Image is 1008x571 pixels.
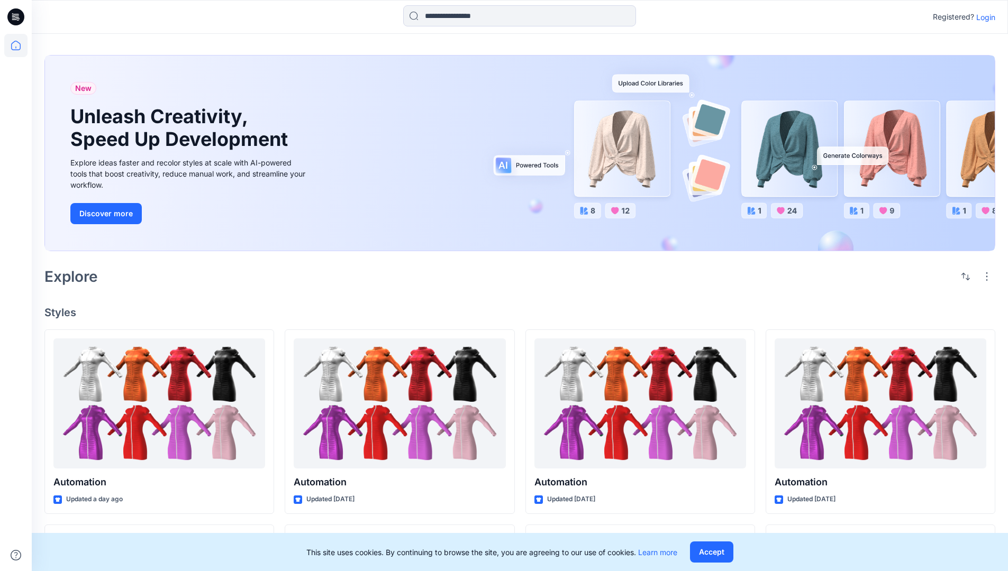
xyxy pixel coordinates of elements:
[534,338,746,469] a: Automation
[976,12,995,23] p: Login
[44,306,995,319] h4: Styles
[306,494,355,505] p: Updated [DATE]
[294,475,505,490] p: Automation
[70,105,293,151] h1: Unleash Creativity, Speed Up Development
[306,547,677,558] p: This site uses cookies. By continuing to browse the site, you are agreeing to our use of cookies.
[638,548,677,557] a: Learn more
[75,82,92,95] span: New
[70,203,142,224] button: Discover more
[294,338,505,469] a: Automation
[70,203,308,224] a: Discover more
[787,494,836,505] p: Updated [DATE]
[66,494,123,505] p: Updated a day ago
[933,11,974,23] p: Registered?
[547,494,595,505] p: Updated [DATE]
[775,475,986,490] p: Automation
[53,338,265,469] a: Automation
[690,541,733,563] button: Accept
[44,268,98,285] h2: Explore
[534,475,746,490] p: Automation
[53,475,265,490] p: Automation
[775,338,986,469] a: Automation
[70,157,308,190] div: Explore ideas faster and recolor styles at scale with AI-powered tools that boost creativity, red...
